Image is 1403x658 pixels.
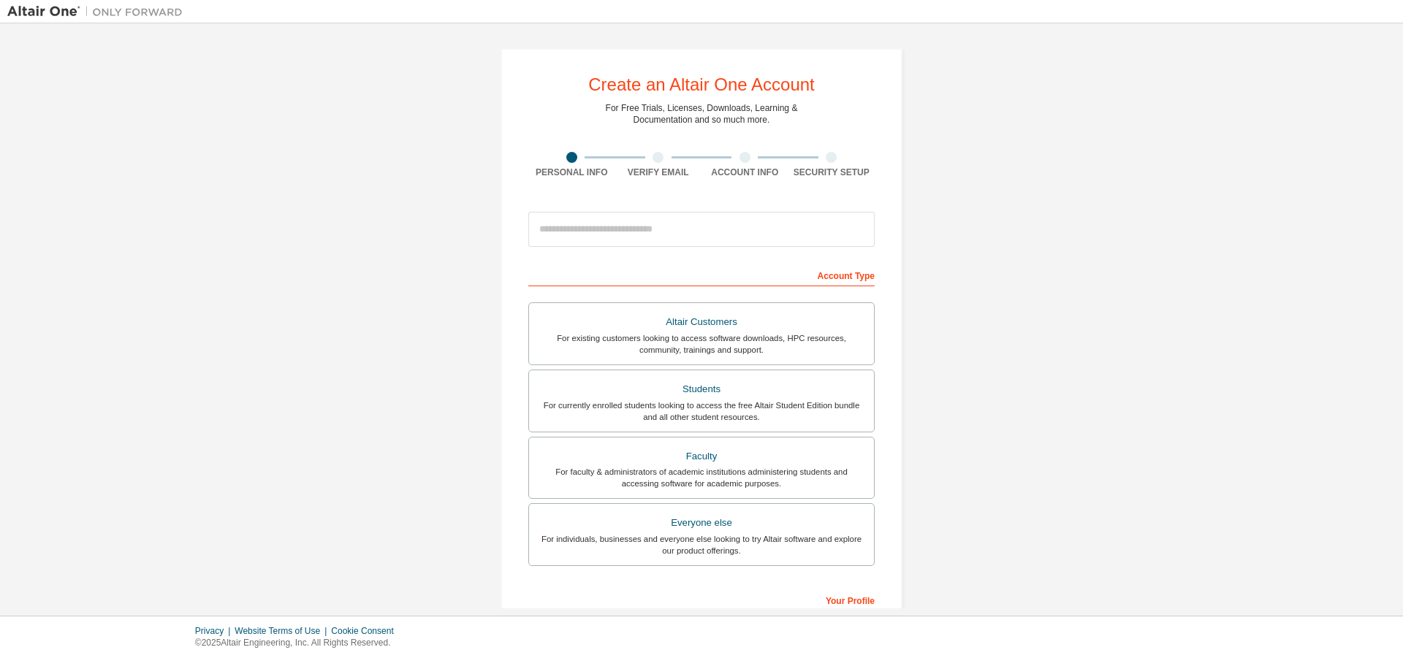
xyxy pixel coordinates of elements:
div: Account Type [528,263,875,286]
div: For existing customers looking to access software downloads, HPC resources, community, trainings ... [538,332,865,356]
div: For faculty & administrators of academic institutions administering students and accessing softwa... [538,466,865,489]
img: Altair One [7,4,190,19]
div: Cookie Consent [331,625,402,637]
div: For individuals, businesses and everyone else looking to try Altair software and explore our prod... [538,533,865,556]
div: For Free Trials, Licenses, Downloads, Learning & Documentation and so much more. [606,102,798,126]
div: Account Info [701,167,788,178]
div: Your Profile [528,588,875,611]
div: Everyone else [538,513,865,533]
div: Verify Email [615,167,702,178]
div: Personal Info [528,167,615,178]
div: Website Terms of Use [235,625,331,637]
div: Faculty [538,446,865,467]
div: Security Setup [788,167,875,178]
p: © 2025 Altair Engineering, Inc. All Rights Reserved. [195,637,403,649]
div: Create an Altair One Account [588,76,815,93]
div: Altair Customers [538,312,865,332]
div: Students [538,379,865,399]
div: Privacy [195,625,235,637]
div: For currently enrolled students looking to access the free Altair Student Edition bundle and all ... [538,399,865,423]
